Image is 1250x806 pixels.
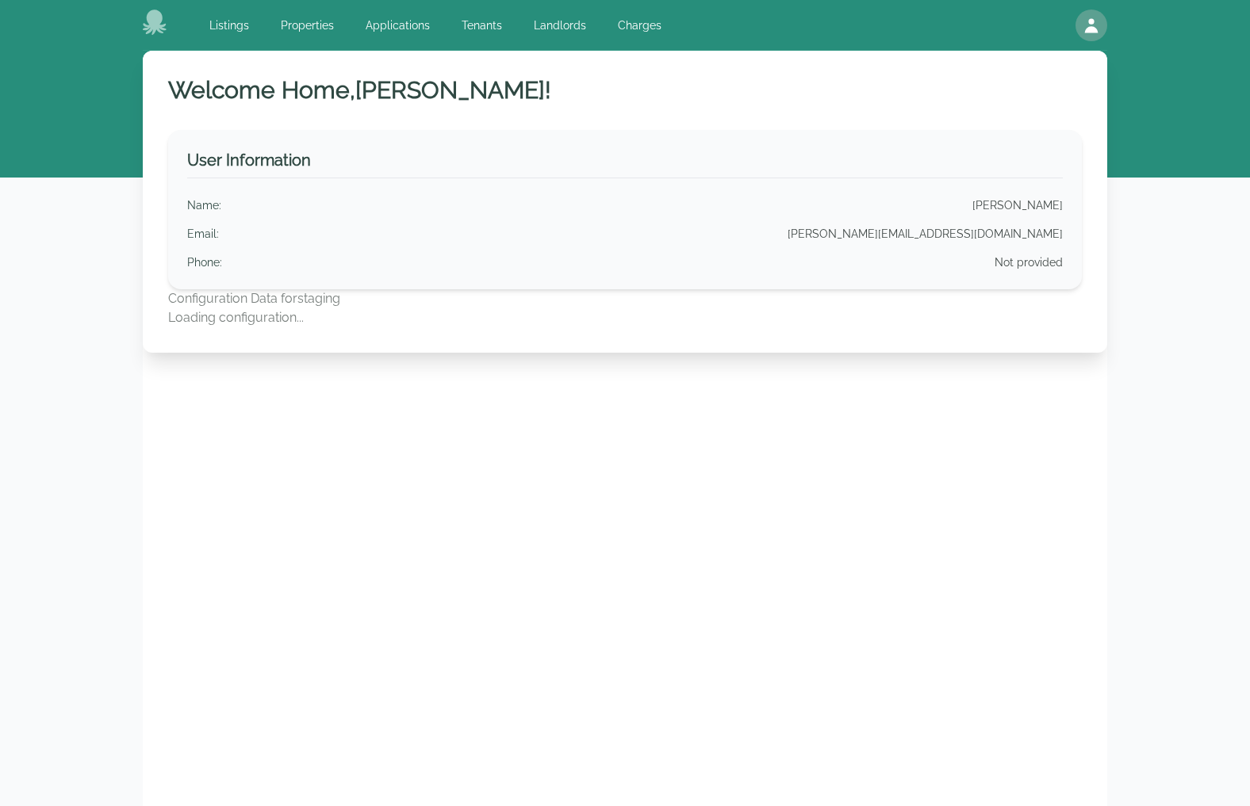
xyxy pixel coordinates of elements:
div: Name : [187,197,221,213]
div: Email : [187,226,219,242]
a: Landlords [524,11,596,40]
a: Charges [608,11,671,40]
a: Applications [356,11,439,40]
div: Not provided [995,254,1063,270]
div: [PERSON_NAME][EMAIL_ADDRESS][DOMAIN_NAME] [788,226,1063,242]
div: Phone : [187,254,222,270]
h1: Welcome Home, [PERSON_NAME] ! [168,76,1082,105]
div: [PERSON_NAME] [972,197,1063,213]
a: Properties [271,11,343,40]
h3: User Information [187,149,1063,178]
p: Configuration Data for staging [168,289,1082,308]
a: Tenants [452,11,512,40]
p: Loading configuration... [168,308,1082,327]
a: Listings [200,11,259,40]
